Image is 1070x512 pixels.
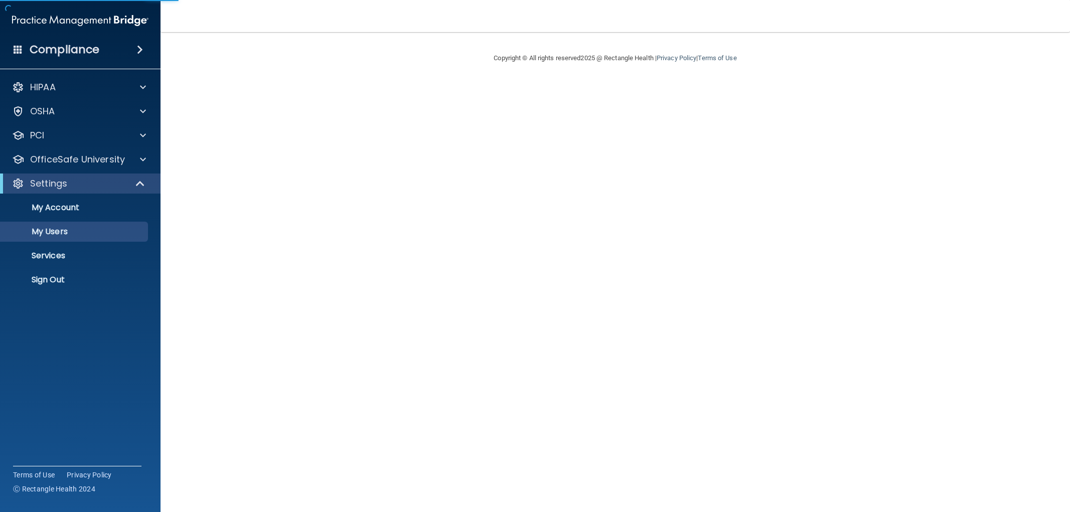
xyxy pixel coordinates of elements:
a: Privacy Policy [67,470,112,480]
p: My Account [7,203,143,213]
a: Terms of Use [13,470,55,480]
p: HIPAA [30,81,56,93]
p: Services [7,251,143,261]
span: Ⓒ Rectangle Health 2024 [13,484,95,494]
a: Settings [12,178,145,190]
p: PCI [30,129,44,141]
a: PCI [12,129,146,141]
a: Privacy Policy [657,54,696,62]
img: PMB logo [12,11,148,31]
p: OfficeSafe University [30,153,125,165]
a: HIPAA [12,81,146,93]
div: Copyright © All rights reserved 2025 @ Rectangle Health | | [432,42,799,74]
a: Terms of Use [698,54,736,62]
p: Settings [30,178,67,190]
a: OfficeSafe University [12,153,146,165]
a: OSHA [12,105,146,117]
p: My Users [7,227,143,237]
h4: Compliance [30,43,99,57]
p: OSHA [30,105,55,117]
p: Sign Out [7,275,143,285]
